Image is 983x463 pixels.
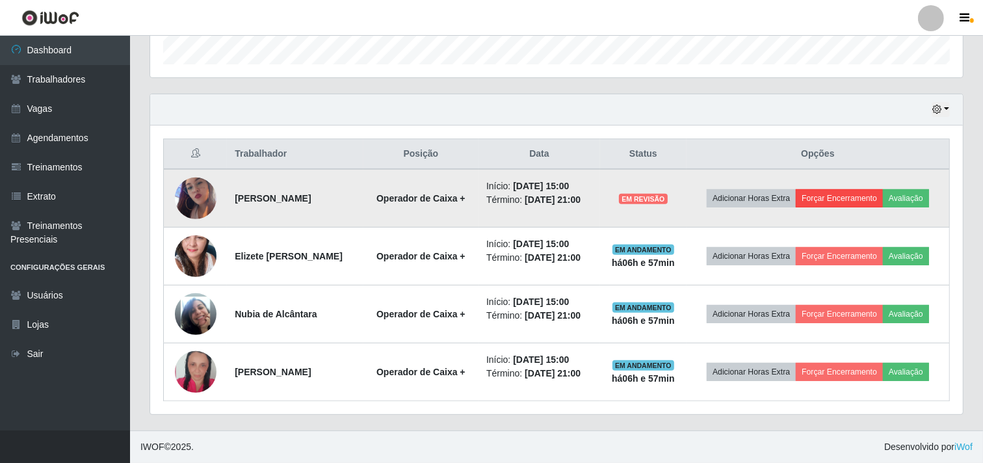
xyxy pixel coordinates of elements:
button: Adicionar Horas Extra [707,189,796,207]
span: EM ANDAMENTO [612,302,674,313]
li: Término: [486,309,592,323]
li: Início: [486,353,592,367]
button: Forçar Encerramento [796,247,883,265]
button: Adicionar Horas Extra [707,305,796,323]
strong: há 06 h e 57 min [612,373,675,384]
time: [DATE] 21:00 [525,310,581,321]
button: Forçar Encerramento [796,189,883,207]
strong: Nubia de Alcântara [235,309,317,319]
time: [DATE] 15:00 [513,354,569,365]
li: Término: [486,193,592,207]
time: [DATE] 15:00 [513,181,569,191]
span: EM ANDAMENTO [612,360,674,371]
strong: Operador de Caixa + [376,193,465,204]
a: iWof [954,442,973,452]
th: Posição [363,139,478,170]
button: Adicionar Horas Extra [707,363,796,381]
li: Início: [486,237,592,251]
time: [DATE] 15:00 [513,297,569,307]
span: © 2025 . [140,440,194,454]
li: Início: [486,179,592,193]
img: 1745067643988.jpeg [175,341,216,403]
strong: Operador de Caixa + [376,309,465,319]
strong: Operador de Caixa + [376,251,465,261]
li: Término: [486,367,592,380]
th: Trabalhador [227,139,363,170]
button: Avaliação [883,305,929,323]
button: Forçar Encerramento [796,363,883,381]
strong: há 06 h e 57 min [612,258,675,268]
th: Opções [687,139,950,170]
span: EM REVISÃO [619,194,667,204]
span: Desenvolvido por [884,440,973,454]
th: Data [478,139,600,170]
strong: Elizete [PERSON_NAME] [235,251,343,261]
button: Adicionar Horas Extra [707,247,796,265]
time: [DATE] 21:00 [525,368,581,378]
span: IWOF [140,442,164,452]
button: Forçar Encerramento [796,305,883,323]
img: 1743966945864.jpeg [175,277,216,351]
img: 1703538078729.jpeg [175,212,216,300]
time: [DATE] 21:00 [525,252,581,263]
button: Avaliação [883,363,929,381]
th: Status [600,139,687,170]
li: Início: [486,295,592,309]
strong: [PERSON_NAME] [235,193,311,204]
img: 1680732179236.jpeg [175,161,216,235]
strong: [PERSON_NAME] [235,367,311,377]
strong: Operador de Caixa + [376,367,465,377]
button: Avaliação [883,189,929,207]
time: [DATE] 21:00 [525,194,581,205]
button: Avaliação [883,247,929,265]
li: Término: [486,251,592,265]
time: [DATE] 15:00 [513,239,569,249]
span: EM ANDAMENTO [612,245,674,255]
strong: há 06 h e 57 min [612,315,675,326]
img: CoreUI Logo [21,10,79,26]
